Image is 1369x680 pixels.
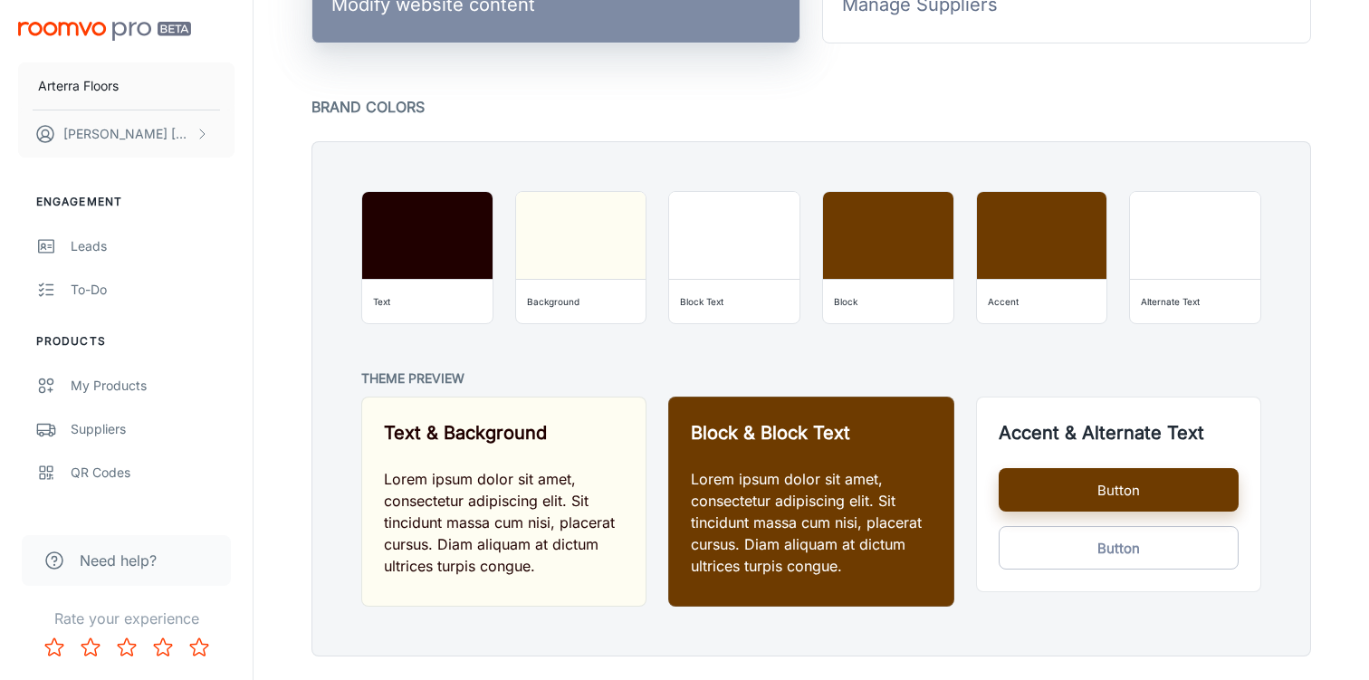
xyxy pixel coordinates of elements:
div: Block Text [680,292,723,311]
button: Rate 4 star [145,629,181,666]
h5: Accent & Alternate Text [999,419,1239,446]
p: Lorem ipsum dolor sit amet, consectetur adipiscing elit. Sit tincidunt massa cum nisi, placerat c... [691,468,931,577]
button: Button [999,526,1239,570]
h5: Block & Block Text [691,419,931,446]
button: Rate 5 star [181,629,217,666]
button: [PERSON_NAME] [PERSON_NAME] [18,110,235,158]
img: Roomvo PRO Beta [18,22,191,41]
div: Alternate Text [1141,292,1200,311]
p: Rate your experience [14,608,238,629]
span: Need help? [80,550,157,571]
p: Theme Preview [361,368,1261,390]
button: Rate 1 star [36,629,72,666]
div: My Products [71,376,235,396]
div: Background [527,292,579,311]
div: Text [373,292,390,311]
h5: Text & Background [384,419,624,446]
div: Accent [988,292,1019,311]
button: Rate 2 star [72,629,109,666]
p: [PERSON_NAME] [PERSON_NAME] [63,124,191,144]
button: Button [999,468,1239,512]
div: Leads [71,236,235,256]
button: Arterra Floors [18,62,235,110]
button: Rate 3 star [109,629,145,666]
p: Lorem ipsum dolor sit amet, consectetur adipiscing elit. Sit tincidunt massa cum nisi, placerat c... [384,468,624,577]
div: QR Codes [71,463,235,483]
div: Block [834,292,857,311]
div: Suppliers [71,419,235,439]
p: Arterra Floors [38,76,119,96]
div: To-do [71,280,235,300]
p: Brand Colors [311,94,1311,120]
